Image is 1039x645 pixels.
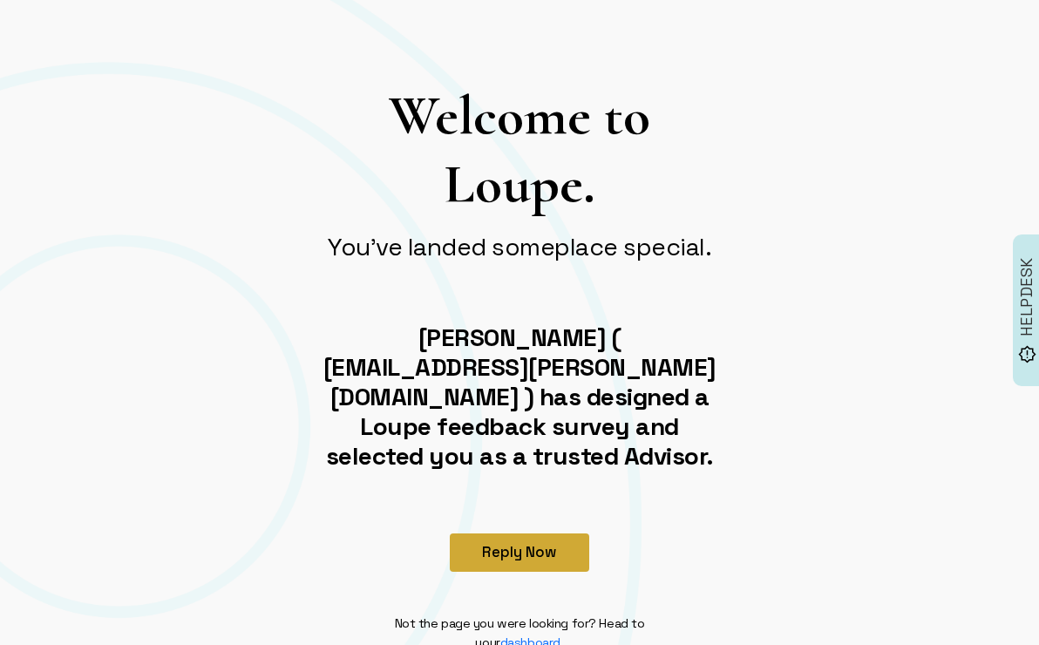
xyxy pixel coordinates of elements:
button: Reply Now [450,533,589,572]
img: brightness_alert_FILL0_wght500_GRAD0_ops.svg [1018,345,1036,363]
h1: Welcome to Loupe. [321,82,718,218]
h2: [PERSON_NAME] ( [EMAIL_ADDRESS][PERSON_NAME][DOMAIN_NAME] ) has designed a Loupe feedback survey ... [321,322,718,471]
h2: You've landed someplace special. [321,232,718,261]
